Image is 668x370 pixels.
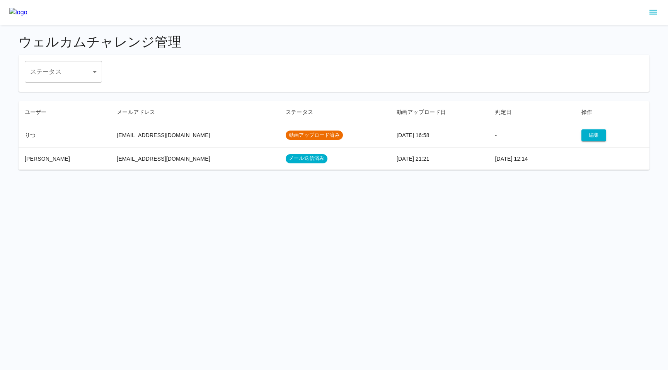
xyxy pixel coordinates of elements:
td: [PERSON_NAME] [19,148,111,170]
span: メール送信済み [286,155,327,162]
td: - [489,123,576,148]
td: [DATE] 21:21 [390,148,489,170]
th: メールアドレス [111,101,279,123]
th: ステータス [279,101,390,123]
h4: ウェルカムチャレンジ管理 [19,34,649,50]
div: ​ [25,61,102,83]
th: 操作 [575,101,649,123]
button: 編集 [581,129,606,141]
th: 動画アップロード日 [390,101,489,123]
button: sidemenu [647,6,660,19]
td: りつ [19,123,111,148]
img: logo [9,8,27,17]
td: [EMAIL_ADDRESS][DOMAIN_NAME] [111,148,279,170]
th: 判定日 [489,101,576,123]
th: ユーザー [19,101,111,123]
span: 動画アップロード済み [286,132,343,139]
td: [DATE] 16:58 [390,123,489,148]
td: [EMAIL_ADDRESS][DOMAIN_NAME] [111,123,279,148]
td: [DATE] 12:14 [489,148,576,170]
